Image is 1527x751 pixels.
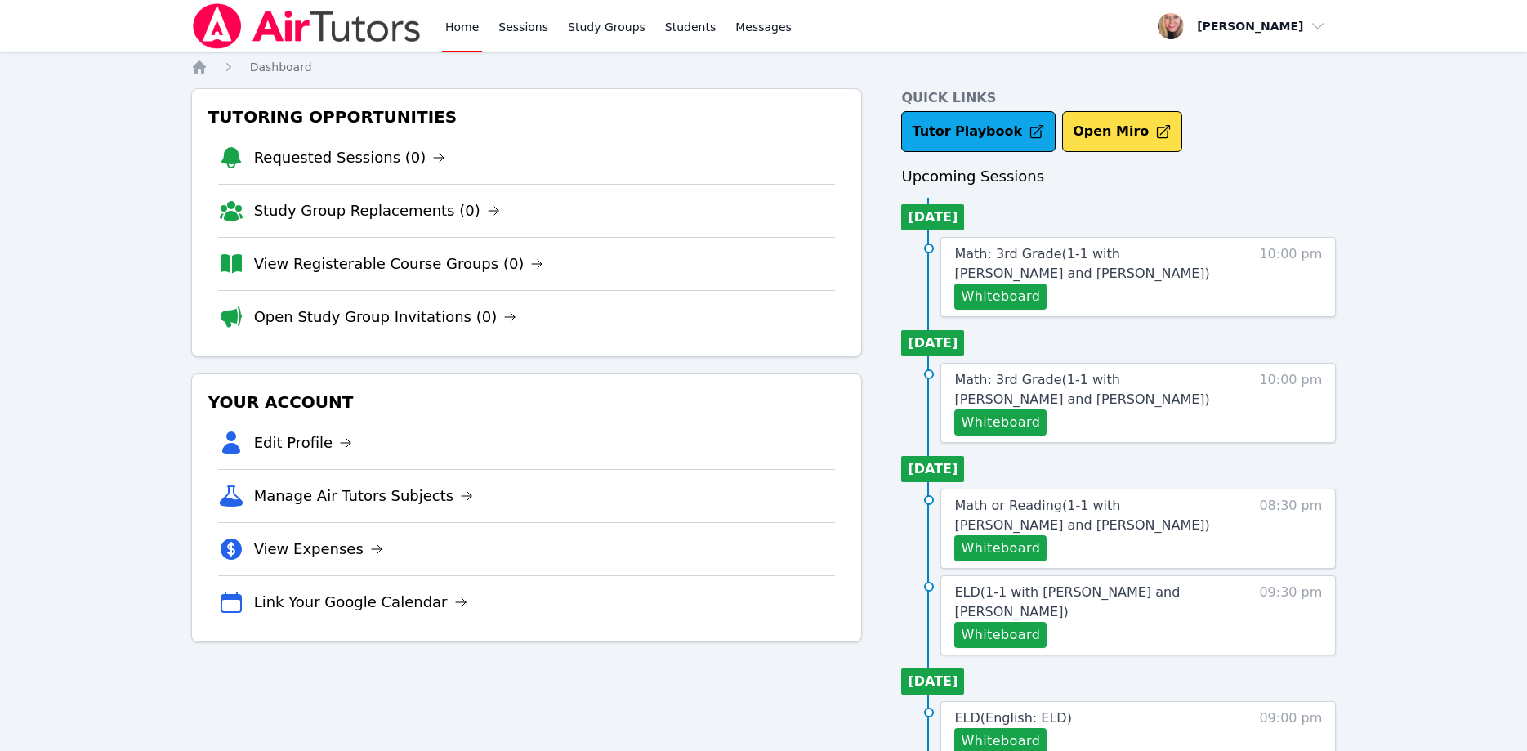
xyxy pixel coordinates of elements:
button: Whiteboard [954,284,1047,310]
span: 09:30 pm [1259,583,1322,648]
span: Math: 3rd Grade ( 1-1 with [PERSON_NAME] and [PERSON_NAME] ) [954,372,1209,407]
a: Tutor Playbook [901,111,1056,152]
img: Air Tutors [191,3,422,49]
a: Dashboard [250,59,312,75]
a: Math: 3rd Grade(1-1 with [PERSON_NAME] and [PERSON_NAME]) [954,370,1230,409]
span: 08:30 pm [1259,496,1322,561]
span: ELD ( 1-1 with [PERSON_NAME] and [PERSON_NAME] ) [954,584,1180,619]
button: Whiteboard [954,622,1047,648]
a: Math: 3rd Grade(1-1 with [PERSON_NAME] and [PERSON_NAME]) [954,244,1230,284]
h4: Quick Links [901,88,1336,108]
h3: Tutoring Opportunities [205,102,849,132]
a: ELD(English: ELD) [954,709,1071,728]
li: [DATE] [901,204,964,230]
span: Messages [735,19,792,35]
nav: Breadcrumb [191,59,1337,75]
a: Manage Air Tutors Subjects [254,485,474,507]
li: [DATE] [901,456,964,482]
button: Whiteboard [954,409,1047,436]
a: View Expenses [254,538,383,561]
a: Edit Profile [254,431,353,454]
li: [DATE] [901,330,964,356]
h3: Your Account [205,387,849,417]
span: 10:00 pm [1259,370,1322,436]
li: [DATE] [901,668,964,695]
span: Dashboard [250,60,312,74]
a: Study Group Replacements (0) [254,199,500,222]
h3: Upcoming Sessions [901,165,1336,188]
button: Open Miro [1062,111,1182,152]
a: ELD(1-1 with [PERSON_NAME] and [PERSON_NAME]) [954,583,1230,622]
span: 10:00 pm [1259,244,1322,310]
span: Math or Reading ( 1-1 with [PERSON_NAME] and [PERSON_NAME] ) [954,498,1209,533]
a: Math or Reading(1-1 with [PERSON_NAME] and [PERSON_NAME]) [954,496,1230,535]
span: Math: 3rd Grade ( 1-1 with [PERSON_NAME] and [PERSON_NAME] ) [954,246,1209,281]
a: Requested Sessions (0) [254,146,446,169]
button: Whiteboard [954,535,1047,561]
a: View Registerable Course Groups (0) [254,253,544,275]
a: Link Your Google Calendar [254,591,467,614]
a: Open Study Group Invitations (0) [254,306,517,329]
span: ELD ( English: ELD ) [954,710,1071,726]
